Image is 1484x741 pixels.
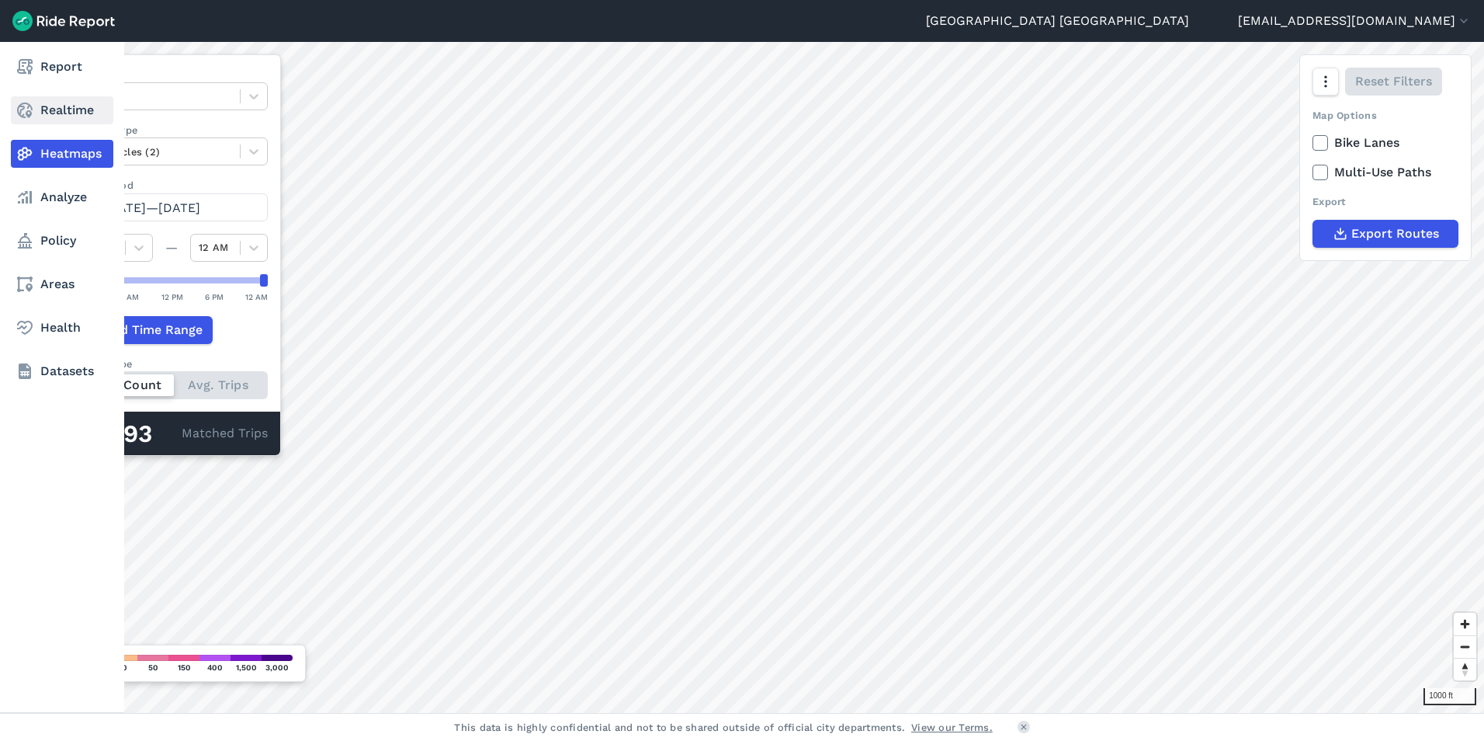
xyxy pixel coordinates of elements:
[104,321,203,339] span: Add Time Range
[1345,68,1442,96] button: Reset Filters
[104,200,200,215] span: [DATE]—[DATE]
[1312,134,1458,152] label: Bike Lanes
[911,720,993,735] a: View our Terms.
[1238,12,1472,30] button: [EMAIL_ADDRESS][DOMAIN_NAME]
[120,290,139,304] div: 6 AM
[1454,635,1476,658] button: Zoom out
[205,290,224,304] div: 6 PM
[1312,220,1458,248] button: Export Routes
[1351,224,1439,243] span: Export Routes
[75,123,268,137] label: Vehicle Type
[50,42,1484,713] canvas: Map
[1355,72,1432,91] span: Reset Filters
[11,53,113,81] a: Report
[1312,194,1458,209] div: Export
[75,193,268,221] button: [DATE]—[DATE]
[11,140,113,168] a: Heatmaps
[11,357,113,385] a: Datasets
[11,314,113,342] a: Health
[11,227,113,255] a: Policy
[75,357,268,371] div: Count Type
[12,11,115,31] img: Ride Report
[161,290,183,304] div: 12 PM
[1312,163,1458,182] label: Multi-Use Paths
[245,290,268,304] div: 12 AM
[75,316,213,344] button: Add Time Range
[11,183,113,211] a: Analyze
[63,412,280,455] div: Matched Trips
[1423,688,1476,705] div: 1000 ft
[926,12,1189,30] a: [GEOGRAPHIC_DATA] [GEOGRAPHIC_DATA]
[11,96,113,124] a: Realtime
[75,424,182,444] div: 74,293
[11,270,113,298] a: Areas
[1312,108,1458,123] div: Map Options
[1454,613,1476,635] button: Zoom in
[75,178,268,193] label: Data Period
[75,68,268,82] label: Data Type
[153,238,190,257] div: —
[1454,658,1476,680] button: Reset bearing to north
